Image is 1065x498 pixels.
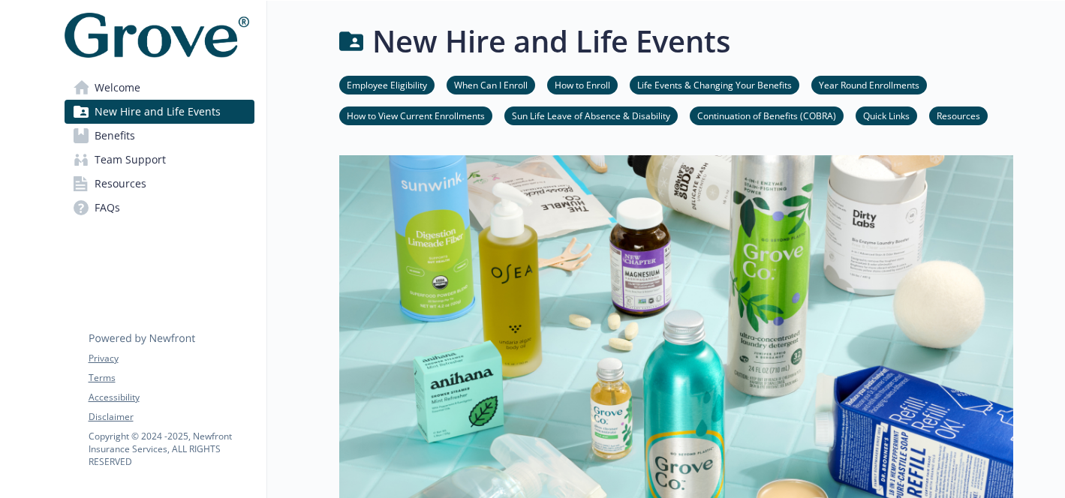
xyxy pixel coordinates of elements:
[89,391,254,404] a: Accessibility
[95,100,221,124] span: New Hire and Life Events
[95,148,166,172] span: Team Support
[811,77,927,91] a: Year Round Enrollments
[929,108,988,122] a: Resources
[95,76,140,100] span: Welcome
[447,77,535,91] a: When Can I Enroll
[547,77,618,91] a: How to Enroll
[65,148,254,172] a: Team Support
[630,77,799,91] a: Life Events & Changing Your Benefits
[65,196,254,220] a: FAQs
[339,108,492,122] a: How to View Current Enrollments
[95,124,135,148] span: Benefits
[339,77,435,91] a: Employee Eligibility
[95,196,120,220] span: FAQs
[65,124,254,148] a: Benefits
[89,352,254,365] a: Privacy
[856,108,917,122] a: Quick Links
[95,172,146,196] span: Resources
[690,108,844,122] a: Continuation of Benefits (COBRA)
[65,172,254,196] a: Resources
[65,100,254,124] a: New Hire and Life Events
[89,410,254,424] a: Disclaimer
[504,108,678,122] a: Sun Life Leave of Absence & Disability
[65,76,254,100] a: Welcome
[372,19,730,64] h1: New Hire and Life Events
[89,371,254,385] a: Terms
[89,430,254,468] p: Copyright © 2024 - 2025 , Newfront Insurance Services, ALL RIGHTS RESERVED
